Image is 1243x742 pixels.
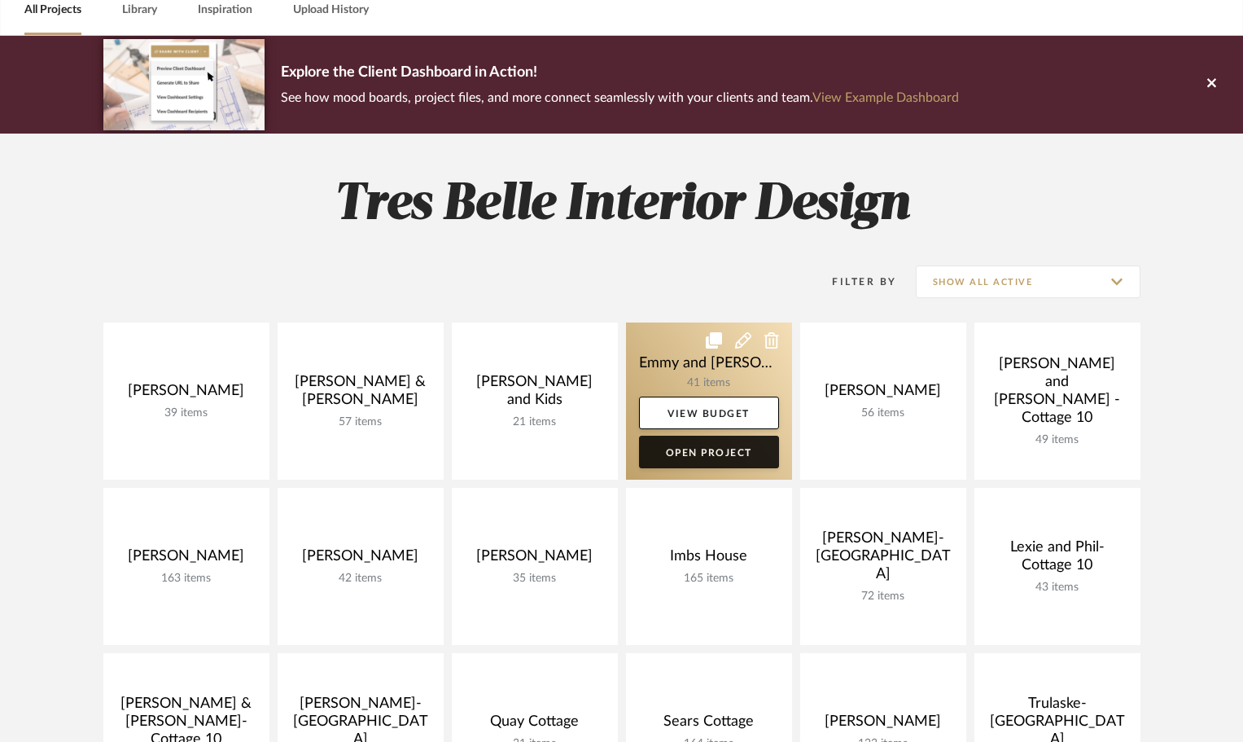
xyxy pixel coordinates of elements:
[813,382,953,406] div: [PERSON_NAME]
[987,581,1127,595] div: 43 items
[639,572,779,586] div: 165 items
[813,590,953,604] div: 72 items
[281,60,959,86] p: Explore the Client Dashboard in Action!
[116,572,256,586] div: 163 items
[281,86,959,109] p: See how mood boards, project files, and more connect seamlessly with your clients and team.
[465,572,605,586] div: 35 items
[987,355,1127,433] div: [PERSON_NAME] and [PERSON_NAME] -Cottage 10
[639,436,779,468] a: Open Project
[291,373,431,415] div: [PERSON_NAME] & [PERSON_NAME]
[291,572,431,586] div: 42 items
[116,406,256,420] div: 39 items
[639,397,779,429] a: View Budget
[36,174,1208,235] h2: Tres Belle Interior Design
[813,713,953,737] div: [PERSON_NAME]
[465,373,605,415] div: [PERSON_NAME] and Kids
[812,274,897,290] div: Filter By
[987,538,1127,581] div: Lexie and Phil-Cottage 10
[465,415,605,429] div: 21 items
[813,406,953,420] div: 56 items
[639,547,779,572] div: Imbs House
[116,382,256,406] div: [PERSON_NAME]
[465,713,605,737] div: Quay Cottage
[987,433,1127,447] div: 49 items
[116,547,256,572] div: [PERSON_NAME]
[639,713,779,737] div: Sears Cottage
[291,547,431,572] div: [PERSON_NAME]
[465,547,605,572] div: [PERSON_NAME]
[813,529,953,590] div: [PERSON_NAME]- [GEOGRAPHIC_DATA]
[103,39,265,130] img: d5d033c5-7b12-40c2-a960-1ecee1989c38.png
[291,415,431,429] div: 57 items
[812,91,959,104] a: View Example Dashboard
